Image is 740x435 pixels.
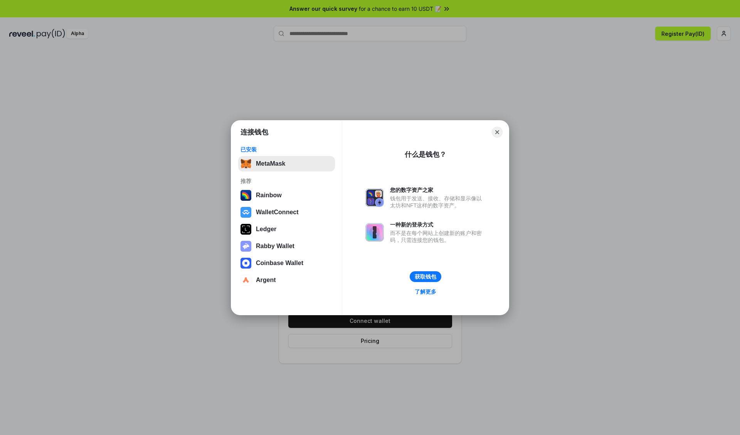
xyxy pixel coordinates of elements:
[240,146,333,153] div: 已安装
[390,230,486,244] div: 而不是在每个网站上创建新的账户和密码，只需连接您的钱包。
[410,271,441,282] button: 获取钱包
[238,222,335,237] button: Ledger
[256,160,285,167] div: MetaMask
[240,178,333,185] div: 推荐
[256,243,294,250] div: Rabby Wallet
[256,260,303,267] div: Coinbase Wallet
[405,150,446,159] div: 什么是钱包？
[240,190,251,201] img: svg+xml,%3Csvg%20width%3D%22120%22%20height%3D%22120%22%20viewBox%3D%220%200%20120%20120%22%20fil...
[415,273,436,280] div: 获取钱包
[238,238,335,254] button: Rabby Wallet
[365,188,384,207] img: svg+xml,%3Csvg%20xmlns%3D%22http%3A%2F%2Fwww.w3.org%2F2000%2Fsvg%22%20fill%3D%22none%22%20viewBox...
[256,192,282,199] div: Rainbow
[390,195,486,209] div: 钱包用于发送、接收、存储和显示像以太坊和NFT这样的数字资产。
[240,158,251,169] img: svg+xml,%3Csvg%20fill%3D%22none%22%20height%3D%2233%22%20viewBox%3D%220%200%2035%2033%22%20width%...
[410,287,441,297] a: 了解更多
[238,255,335,271] button: Coinbase Wallet
[256,277,276,284] div: Argent
[390,186,486,193] div: 您的数字资产之家
[240,241,251,252] img: svg+xml,%3Csvg%20xmlns%3D%22http%3A%2F%2Fwww.w3.org%2F2000%2Fsvg%22%20fill%3D%22none%22%20viewBox...
[240,128,268,137] h1: 连接钱包
[238,205,335,220] button: WalletConnect
[256,209,299,216] div: WalletConnect
[256,226,276,233] div: Ledger
[240,207,251,218] img: svg+xml,%3Csvg%20width%3D%2228%22%20height%3D%2228%22%20viewBox%3D%220%200%2028%2028%22%20fill%3D...
[240,224,251,235] img: svg+xml,%3Csvg%20xmlns%3D%22http%3A%2F%2Fwww.w3.org%2F2000%2Fsvg%22%20width%3D%2228%22%20height%3...
[238,188,335,203] button: Rainbow
[238,156,335,171] button: MetaMask
[390,221,486,228] div: 一种新的登录方式
[365,223,384,242] img: svg+xml,%3Csvg%20xmlns%3D%22http%3A%2F%2Fwww.w3.org%2F2000%2Fsvg%22%20fill%3D%22none%22%20viewBox...
[492,127,503,138] button: Close
[240,275,251,286] img: svg+xml,%3Csvg%20width%3D%2228%22%20height%3D%2228%22%20viewBox%3D%220%200%2028%2028%22%20fill%3D...
[238,272,335,288] button: Argent
[240,258,251,269] img: svg+xml,%3Csvg%20width%3D%2228%22%20height%3D%2228%22%20viewBox%3D%220%200%2028%2028%22%20fill%3D...
[415,288,436,295] div: 了解更多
